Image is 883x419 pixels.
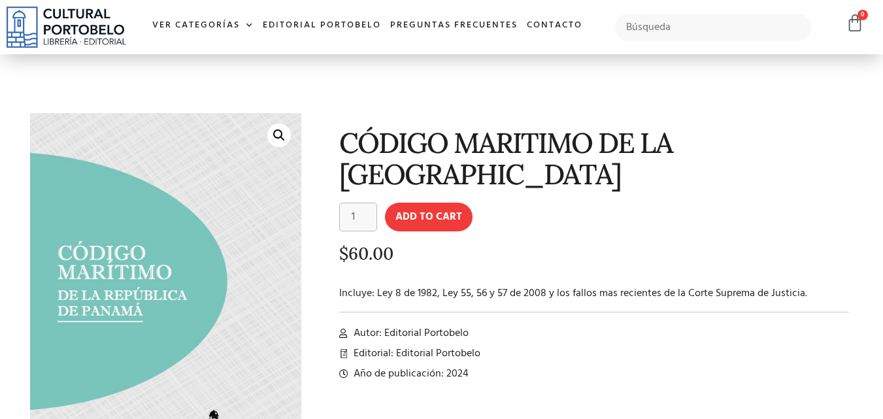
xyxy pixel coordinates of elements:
a: Ver Categorías [148,12,258,40]
p: Incluye: Ley 8 de 1982, Ley 55, 56 y 57 de 2008 y los fallos mas recientes de la Corte Suprema de... [339,286,850,301]
span: 0 [858,10,868,20]
input: Product quantity [339,203,377,231]
a: Editorial Portobelo [258,12,386,40]
a: 0 [846,14,864,33]
input: Búsqueda [615,14,812,41]
span: $ [339,243,348,264]
bdi: 60.00 [339,243,393,264]
button: Add to cart [385,203,473,231]
span: Año de publicación: 2024 [350,366,469,382]
span: Editorial: Editorial Portobelo [350,346,480,361]
span: Autor: Editorial Portobelo [350,326,469,341]
h1: CÓDIGO MARITIMO DE LA [GEOGRAPHIC_DATA] [339,127,850,190]
a: Preguntas frecuentes [386,12,522,40]
a: Contacto [522,12,587,40]
a: 🔍 [267,124,291,147]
